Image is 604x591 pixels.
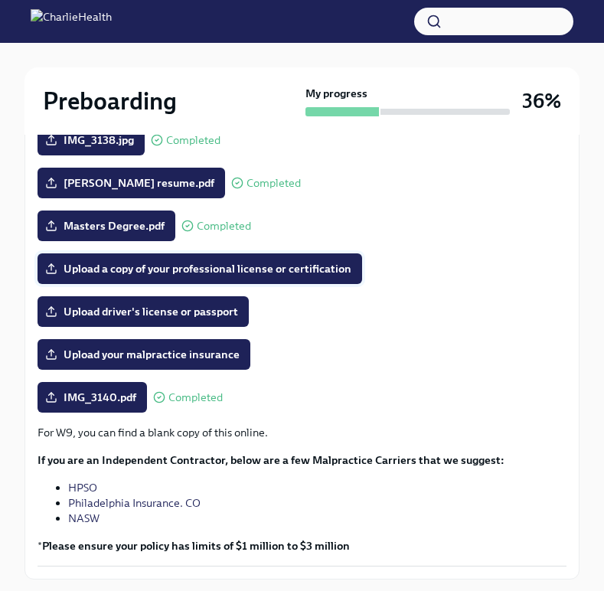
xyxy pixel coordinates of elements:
[38,453,504,467] strong: If you are an Independent Contractor, below are a few Malpractice Carriers that we suggest:
[48,175,214,191] span: [PERSON_NAME] resume.pdf
[48,347,240,362] span: Upload your malpractice insurance
[38,253,362,284] label: Upload a copy of your professional license or certification
[68,511,100,525] a: NASW
[42,539,350,553] strong: Please ensure your policy has limits of $1 million to $3 million
[68,481,97,495] a: HPSO
[38,425,566,440] p: For W9, you can find a blank copy of this online.
[38,296,249,327] label: Upload driver's license or passport
[48,390,136,405] span: IMG_3140.pdf
[166,135,220,146] span: Completed
[246,178,301,189] span: Completed
[48,132,134,148] span: IMG_3138.jpg
[38,125,145,155] label: IMG_3138.jpg
[38,168,225,198] label: [PERSON_NAME] resume.pdf
[197,220,251,232] span: Completed
[168,392,223,403] span: Completed
[522,87,561,115] h3: 36%
[68,496,201,510] a: Philadelphia Insurance. CO
[48,261,351,276] span: Upload a copy of your professional license or certification
[305,86,367,101] strong: My progress
[48,304,238,319] span: Upload driver's license or passport
[38,211,175,241] label: Masters Degree.pdf
[38,339,250,370] label: Upload your malpractice insurance
[43,86,177,116] h2: Preboarding
[38,382,147,413] label: IMG_3140.pdf
[48,218,165,233] span: Masters Degree.pdf
[31,9,112,34] img: CharlieHealth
